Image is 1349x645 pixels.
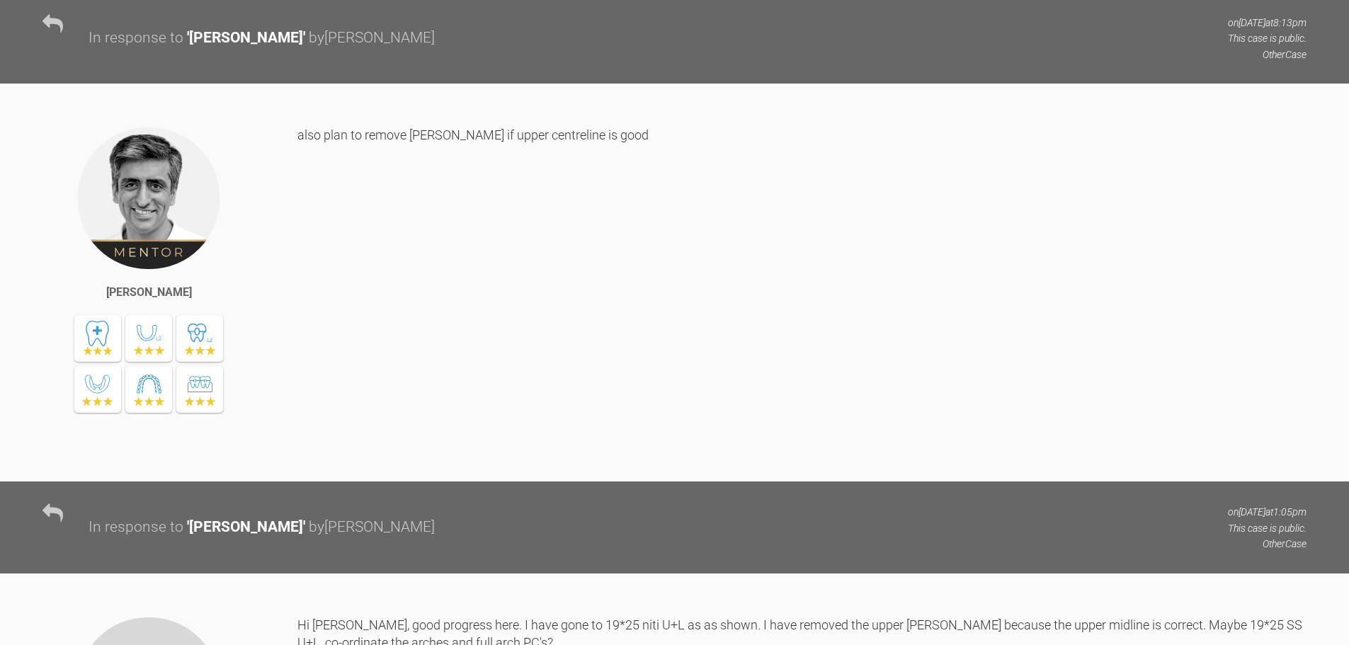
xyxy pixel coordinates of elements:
div: by [PERSON_NAME] [309,26,435,50]
p: on [DATE] at 8:13pm [1228,15,1307,30]
p: This case is public. [1228,520,1307,536]
div: also plan to remove [PERSON_NAME] if upper centreline is good [297,126,1307,460]
img: Asif Chatoo [76,126,221,270]
p: Other Case [1228,536,1307,552]
div: In response to [89,26,183,50]
p: on [DATE] at 1:05pm [1228,504,1307,520]
div: ' [PERSON_NAME] ' [187,26,305,50]
div: by [PERSON_NAME] [309,515,435,540]
p: This case is public. [1228,30,1307,46]
div: [PERSON_NAME] [106,283,192,302]
div: In response to [89,515,183,540]
div: ' [PERSON_NAME] ' [187,515,305,540]
p: Other Case [1228,47,1307,62]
